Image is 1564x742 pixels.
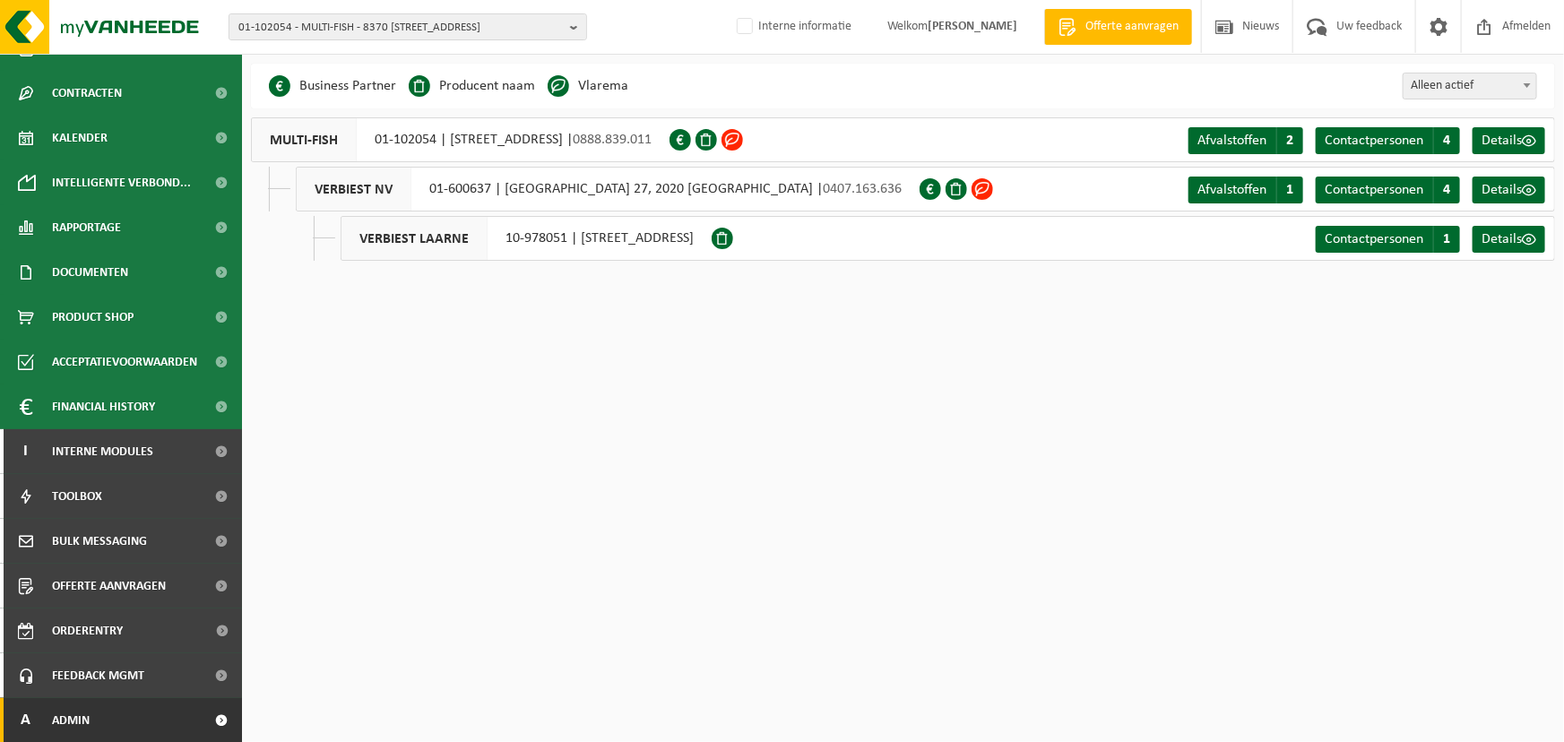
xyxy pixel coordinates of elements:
span: VERBIEST LAARNE [341,217,488,260]
span: 0407.163.636 [823,182,902,196]
span: 1 [1433,226,1460,253]
span: Alleen actief [1404,73,1536,99]
a: Afvalstoffen 1 [1188,177,1303,203]
span: Details [1482,232,1522,246]
a: Details [1473,177,1545,203]
a: Details [1473,226,1545,253]
span: Intelligente verbond... [52,160,191,205]
span: 2 [1276,127,1303,154]
span: Acceptatievoorwaarden [52,340,197,384]
a: Afvalstoffen 2 [1188,127,1303,154]
span: VERBIEST NV [297,168,411,211]
a: Contactpersonen 1 [1316,226,1460,253]
div: 01-102054 | [STREET_ADDRESS] | [251,117,670,162]
span: Alleen actief [1403,73,1537,99]
div: 10-978051 | [STREET_ADDRESS] [341,216,712,261]
li: Producent naam [409,73,535,99]
span: Orderentry Goedkeuring [52,608,203,653]
span: Feedback MGMT [52,653,144,698]
span: Offerte aanvragen [52,564,166,608]
span: Documenten [52,250,128,295]
a: Contactpersonen 4 [1316,177,1460,203]
span: Product Shop [52,295,134,340]
span: Details [1482,183,1522,197]
span: Afvalstoffen [1197,134,1266,148]
span: Afvalstoffen [1197,183,1266,197]
li: Business Partner [269,73,396,99]
span: Contactpersonen [1325,134,1423,148]
span: 0888.839.011 [573,133,652,147]
span: Contactpersonen [1325,183,1423,197]
span: Interne modules [52,429,153,474]
span: MULTI-FISH [252,118,357,161]
strong: [PERSON_NAME] [928,20,1017,33]
a: Offerte aanvragen [1044,9,1192,45]
span: Details [1482,134,1522,148]
span: Rapportage [52,205,121,250]
span: 4 [1433,177,1460,203]
li: Vlarema [548,73,628,99]
span: Bulk Messaging [52,519,147,564]
label: Interne informatie [733,13,851,40]
span: I [18,429,34,474]
span: Financial History [52,384,155,429]
a: Contactpersonen 4 [1316,127,1460,154]
span: Contracten [52,71,122,116]
span: Kalender [52,116,108,160]
button: 01-102054 - MULTI-FISH - 8370 [STREET_ADDRESS] [229,13,587,40]
div: 01-600637 | [GEOGRAPHIC_DATA] 27, 2020 [GEOGRAPHIC_DATA] | [296,167,920,211]
span: Toolbox [52,474,102,519]
span: Contactpersonen [1325,232,1423,246]
span: 01-102054 - MULTI-FISH - 8370 [STREET_ADDRESS] [238,14,563,41]
span: 1 [1276,177,1303,203]
span: 4 [1433,127,1460,154]
a: Details [1473,127,1545,154]
span: Offerte aanvragen [1081,18,1183,36]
